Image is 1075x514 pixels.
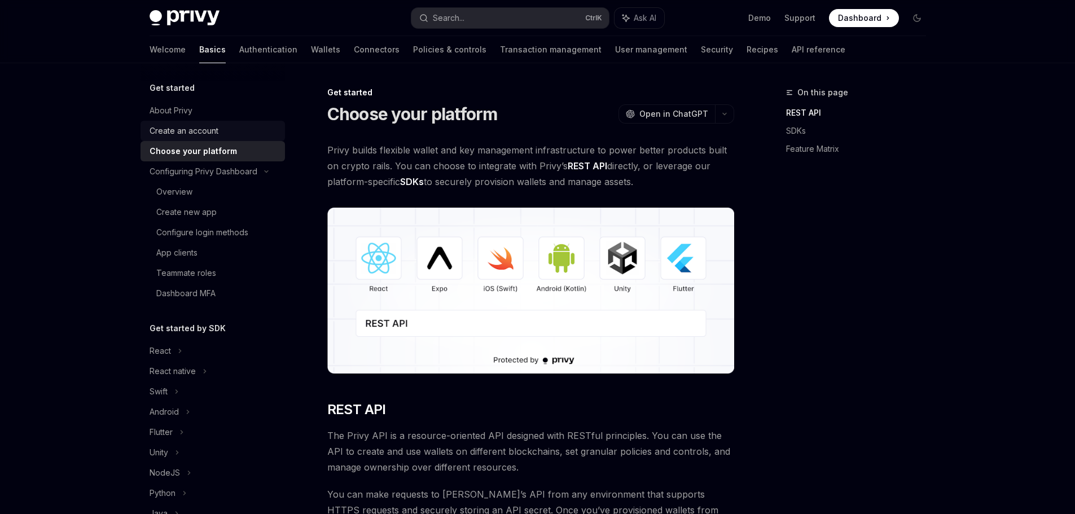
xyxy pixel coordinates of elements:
[141,141,285,161] a: Choose your platform
[150,322,226,335] h5: Get started by SDK
[156,205,217,219] div: Create new app
[156,287,216,300] div: Dashboard MFA
[792,36,845,63] a: API reference
[786,104,935,122] a: REST API
[141,202,285,222] a: Create new app
[327,142,734,190] span: Privy builds flexible wallet and key management infrastructure to power better products built on ...
[150,466,180,480] div: NodeJS
[150,385,168,398] div: Swift
[400,176,424,187] strong: SDKs
[141,263,285,283] a: Teammate roles
[150,124,218,138] div: Create an account
[150,104,192,117] div: About Privy
[786,122,935,140] a: SDKs
[615,8,664,28] button: Ask AI
[150,144,237,158] div: Choose your platform
[829,9,899,27] a: Dashboard
[141,182,285,202] a: Overview
[797,86,848,99] span: On this page
[585,14,602,23] span: Ctrl K
[150,446,168,459] div: Unity
[838,12,881,24] span: Dashboard
[150,486,175,500] div: Python
[141,121,285,141] a: Create an account
[748,12,771,24] a: Demo
[141,283,285,304] a: Dashboard MFA
[150,10,220,26] img: dark logo
[327,401,386,419] span: REST API
[150,405,179,419] div: Android
[150,36,186,63] a: Welcome
[413,36,486,63] a: Policies & controls
[156,266,216,280] div: Teammate roles
[327,428,734,475] span: The Privy API is a resource-oriented API designed with RESTful principles. You can use the API to...
[141,100,285,121] a: About Privy
[150,364,196,378] div: React native
[784,12,815,24] a: Support
[156,185,192,199] div: Overview
[156,226,248,239] div: Configure login methods
[618,104,715,124] button: Open in ChatGPT
[500,36,602,63] a: Transaction management
[701,36,733,63] a: Security
[354,36,400,63] a: Connectors
[568,160,607,172] strong: REST API
[433,11,464,25] div: Search...
[634,12,656,24] span: Ask AI
[786,140,935,158] a: Feature Matrix
[327,104,498,124] h1: Choose your platform
[141,222,285,243] a: Configure login methods
[311,36,340,63] a: Wallets
[239,36,297,63] a: Authentication
[156,246,198,260] div: App clients
[615,36,687,63] a: User management
[150,425,173,439] div: Flutter
[411,8,609,28] button: Search...CtrlK
[199,36,226,63] a: Basics
[908,9,926,27] button: Toggle dark mode
[639,108,708,120] span: Open in ChatGPT
[141,243,285,263] a: App clients
[747,36,778,63] a: Recipes
[150,344,171,358] div: React
[150,81,195,95] h5: Get started
[327,208,734,374] img: images/Platform2.png
[327,87,734,98] div: Get started
[150,165,257,178] div: Configuring Privy Dashboard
